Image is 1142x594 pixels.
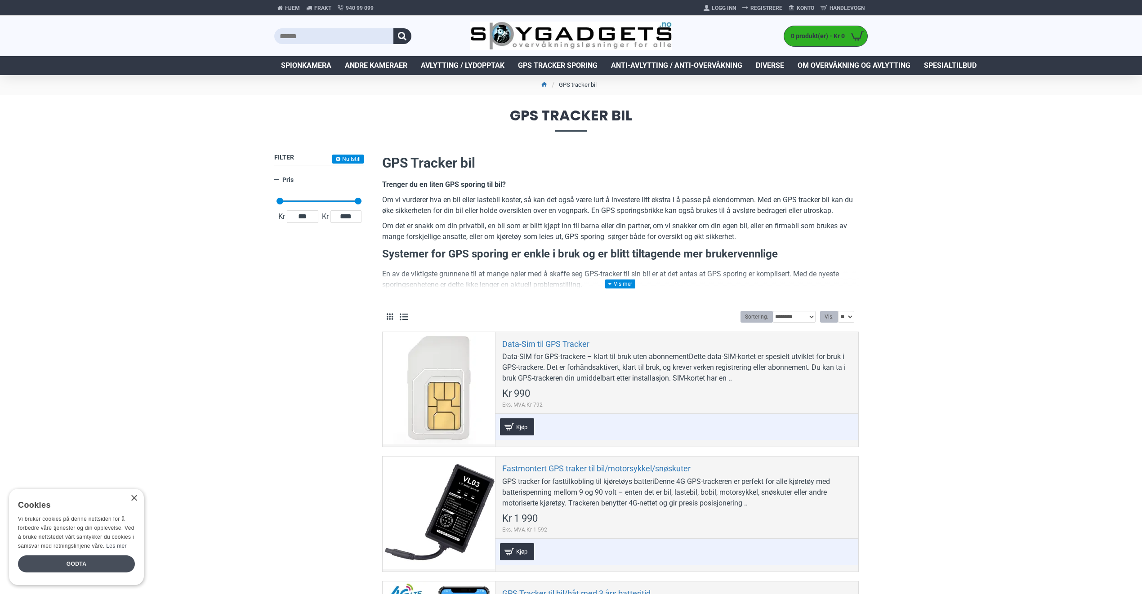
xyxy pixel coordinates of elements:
[383,457,495,569] a: Fastmontert GPS traker til bil/motorsykkel/snøskuter Fastmontert GPS traker til bil/motorsykkel/s...
[756,60,784,71] span: Diverse
[700,1,739,15] a: Logg Inn
[791,56,917,75] a: Om overvåkning og avlytting
[817,1,868,15] a: Handlevogn
[346,4,374,12] span: 940 99 099
[502,476,852,509] div: GPS tracker for fasttilkobling til kjøretøys batteriDenne 4G GPS-trackeren er perfekt for alle kj...
[611,60,742,71] span: Anti-avlytting / Anti-overvåkning
[784,31,847,41] span: 0 produkt(er) - Kr 0
[274,56,338,75] a: Spionkamera
[502,401,543,409] span: Eks. MVA:Kr 792
[277,211,287,222] span: Kr
[514,424,530,430] span: Kjøp
[281,60,331,71] span: Spionkamera
[382,195,859,216] p: Om vi vurderer hva en bil eller lastebil koster, så kan det også være lurt å investere litt ekstr...
[421,60,504,71] span: Avlytting / Lydopptak
[502,389,530,399] span: Kr 990
[820,311,838,323] label: Vis:
[332,155,364,164] button: Nullstill
[924,60,977,71] span: Spesialtilbud
[383,332,495,444] a: Data-Sim til GPS Tracker
[106,543,126,549] a: Les mer, opens a new window
[785,1,817,15] a: Konto
[518,60,598,71] span: GPS Tracker Sporing
[511,56,604,75] a: GPS Tracker Sporing
[750,4,782,12] span: Registrere
[18,496,129,515] div: Cookies
[712,4,736,12] span: Logg Inn
[917,56,983,75] a: Spesialtilbud
[470,22,672,51] img: SpyGadgets.no
[514,549,530,554] span: Kjøp
[798,60,910,71] span: Om overvåkning og avlytting
[382,247,859,262] h3: Systemer for GPS sporing er enkle i bruk og er blitt tiltagende mer brukervennlige
[18,516,134,549] span: Vi bruker cookies på denne nettsiden for å forbedre våre tjenester og din opplevelse. Ved å bruke...
[749,56,791,75] a: Diverse
[18,555,135,572] div: Godta
[320,211,330,222] span: Kr
[502,339,589,349] a: Data-Sim til GPS Tracker
[274,172,364,188] a: Pris
[345,60,407,71] span: Andre kameraer
[338,56,414,75] a: Andre kameraer
[130,495,137,502] div: Close
[739,1,785,15] a: Registrere
[797,4,814,12] span: Konto
[830,4,865,12] span: Handlevogn
[382,269,859,290] p: En av de viktigste grunnene til at mange nøler med å skaffe seg GPS-tracker til sin bil er at det...
[604,56,749,75] a: Anti-avlytting / Anti-overvåkning
[414,56,511,75] a: Avlytting / Lydopptak
[274,108,868,131] span: GPS tracker bil
[314,4,331,12] span: Frakt
[285,4,300,12] span: Hjem
[502,463,691,474] a: Fastmontert GPS traker til bil/motorsykkel/snøskuter
[382,180,506,189] b: Trenger du en liten GPS sporing til bil?
[382,154,859,173] h2: GPS Tracker bil
[502,526,547,534] span: Eks. MVA:Kr 1 592
[274,154,294,161] span: Filter
[382,221,859,242] p: Om det er snakk om din privatbil, en bil som er blitt kjøpt inn til barna eller din partner, om v...
[502,351,852,384] div: Data-SIM for GPS-trackere – klart til bruk uten abonnementDette data-SIM-kortet er spesielt utvik...
[502,514,538,523] span: Kr 1 990
[784,26,867,46] a: 0 produkt(er) - Kr 0
[741,311,773,323] label: Sortering:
